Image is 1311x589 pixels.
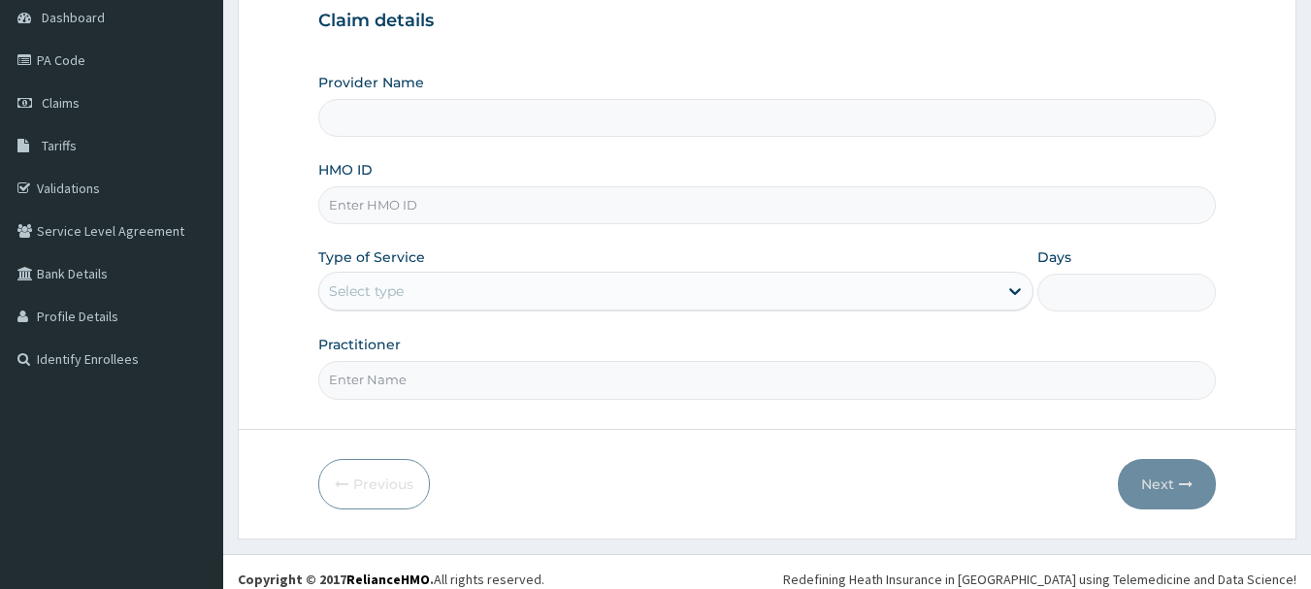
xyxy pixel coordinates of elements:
[238,571,434,588] strong: Copyright © 2017 .
[346,571,430,588] a: RelianceHMO
[318,247,425,267] label: Type of Service
[783,570,1296,589] div: Redefining Heath Insurance in [GEOGRAPHIC_DATA] using Telemedicine and Data Science!
[329,281,404,301] div: Select type
[318,160,373,180] label: HMO ID
[318,186,1217,224] input: Enter HMO ID
[1037,247,1071,267] label: Days
[318,73,424,92] label: Provider Name
[318,11,1217,32] h3: Claim details
[318,335,401,354] label: Practitioner
[42,137,77,154] span: Tariffs
[42,9,105,26] span: Dashboard
[42,94,80,112] span: Claims
[318,361,1217,399] input: Enter Name
[318,459,430,509] button: Previous
[1118,459,1216,509] button: Next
